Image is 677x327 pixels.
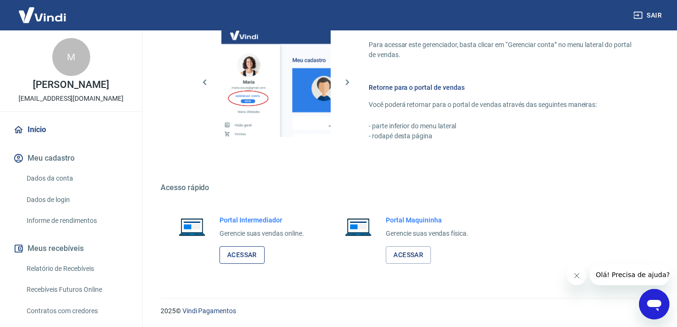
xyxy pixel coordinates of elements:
[369,100,631,110] p: Você poderá retornar para o portal de vendas através das seguintes maneiras:
[219,246,265,264] a: Acessar
[369,83,631,92] h6: Retorne para o portal de vendas
[52,38,90,76] div: M
[631,7,666,24] button: Sair
[23,259,131,279] a: Relatório de Recebíveis
[219,229,304,239] p: Gerencie suas vendas online.
[369,121,631,131] p: - parte inferior do menu lateral
[567,266,586,285] iframe: Close message
[386,215,468,225] h6: Portal Maquininha
[6,7,80,14] span: Olá! Precisa de ajuda?
[161,183,654,192] h5: Acesso rápido
[369,40,631,60] p: Para acessar este gerenciador, basta clicar em “Gerenciar conta” no menu lateral do portal de ven...
[11,148,131,169] button: Meu cadastro
[182,307,236,315] a: Vindi Pagamentos
[23,190,131,210] a: Dados de login
[11,238,131,259] button: Meus recebíveis
[23,301,131,321] a: Contratos com credores
[23,169,131,188] a: Dados da conta
[161,306,654,316] p: 2025 ©
[172,215,212,238] img: Imagem de um notebook aberto
[23,280,131,299] a: Recebíveis Futuros Online
[11,0,73,29] img: Vindi
[11,119,131,140] a: Início
[639,289,669,319] iframe: Button to launch messaging window
[386,229,468,239] p: Gerencie suas vendas física.
[338,215,378,238] img: Imagem de um notebook aberto
[219,215,304,225] h6: Portal Intermediador
[33,80,109,90] p: [PERSON_NAME]
[369,131,631,141] p: - rodapé desta página
[221,28,331,137] img: Imagem da dashboard mostrando o botão de gerenciar conta na sidebar no lado esquerdo
[23,211,131,231] a: Informe de rendimentos
[19,94,124,104] p: [EMAIL_ADDRESS][DOMAIN_NAME]
[386,246,431,264] a: Acessar
[590,264,669,285] iframe: Message from company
